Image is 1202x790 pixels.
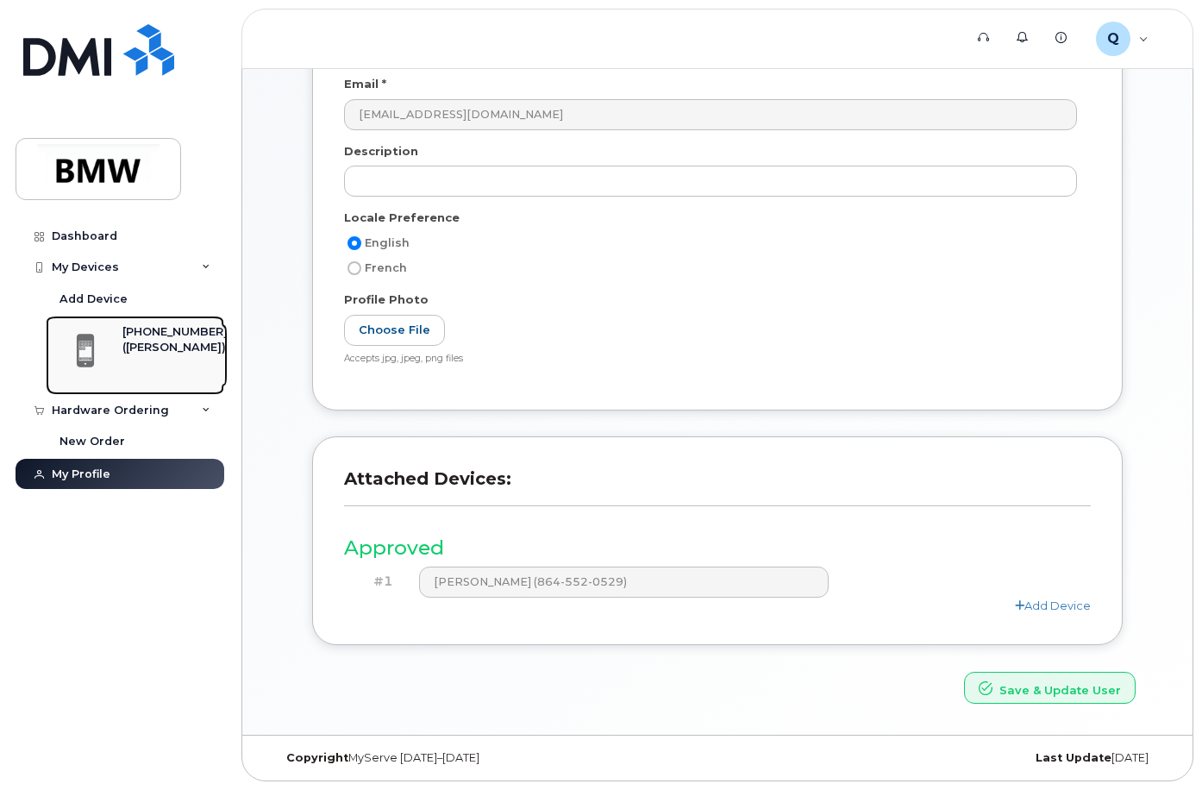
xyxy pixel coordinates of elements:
button: Save & Update User [964,672,1136,704]
iframe: Messenger Launcher [1127,715,1189,777]
div: MyServe [DATE]–[DATE] [273,751,569,765]
label: Description [344,143,418,160]
strong: Last Update [1036,751,1111,764]
input: English [347,236,361,250]
strong: Copyright [286,751,348,764]
h3: Approved [344,537,1091,559]
h3: Attached Devices: [344,468,1091,505]
span: English [365,236,410,249]
h4: #1 [357,574,393,589]
div: QT18598 [1084,22,1161,56]
input: French [347,261,361,275]
div: Accepts jpg, jpeg, png files [344,353,1077,366]
label: Locale Preference [344,210,460,226]
label: Email * [344,76,386,92]
a: Add Device [1015,599,1091,612]
div: [DATE] [866,751,1161,765]
span: French [365,261,407,274]
label: Choose File [344,315,445,347]
span: Q [1107,28,1119,49]
label: Profile Photo [344,292,429,308]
